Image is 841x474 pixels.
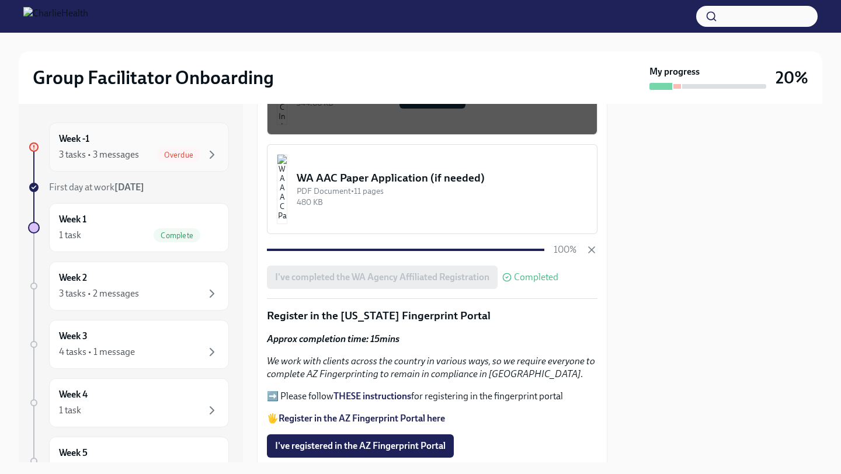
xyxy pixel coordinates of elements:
button: WA AAC Paper Application (if needed)PDF Document•11 pages480 KB [267,144,597,234]
button: I've registered in the AZ Fingerprint Portal [267,434,454,458]
span: First day at work [49,182,144,193]
span: I've registered in the AZ Fingerprint Portal [275,440,446,452]
h6: Week 1 [59,213,86,226]
span: Completed [514,273,558,282]
img: WA AAC Paper Application (if needed) [277,154,287,224]
a: Week 34 tasks • 1 message [28,320,229,369]
a: Register in the AZ Fingerprint Portal here [279,413,445,424]
h6: Week -1 [59,133,89,145]
a: THESE instructions [333,391,411,402]
div: 1 task [59,229,81,242]
h6: Week 2 [59,271,87,284]
a: First day at work[DATE] [28,181,229,194]
p: ➡️ Please follow for registering in the fingerprint portal [267,390,597,403]
span: Complete [154,231,200,240]
p: 🖐️ [267,412,597,425]
a: Week 23 tasks • 2 messages [28,262,229,311]
h6: Week 3 [59,330,88,343]
div: 1 task [59,404,81,417]
strong: Approx completion time: 15mins [267,333,399,344]
button: Cancel [586,244,597,256]
div: WA AAC Paper Application (if needed) [297,170,588,186]
strong: [DATE] [114,182,144,193]
a: Week -13 tasks • 3 messagesOverdue [28,123,229,172]
a: Week 11 taskComplete [28,203,229,252]
strong: My progress [649,65,700,78]
div: 3 tasks • 3 messages [59,148,139,161]
h6: Week 4 [59,388,88,401]
img: CharlieHealth [23,7,88,26]
div: 480 KB [297,197,588,208]
h6: Week 5 [59,447,88,459]
div: 4 tasks • 1 message [59,346,135,358]
p: 100% [554,243,576,256]
em: We work with clients across the country in various ways, so we require everyone to complete AZ Fi... [267,355,595,379]
div: PDF Document • 11 pages [297,186,588,197]
p: Register in the [US_STATE] Fingerprint Portal [267,308,597,323]
h2: Group Facilitator Onboarding [33,66,274,89]
h3: 20% [776,67,808,88]
div: 3 tasks • 2 messages [59,287,139,300]
a: Week 41 task [28,378,229,427]
span: Overdue [157,151,200,159]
